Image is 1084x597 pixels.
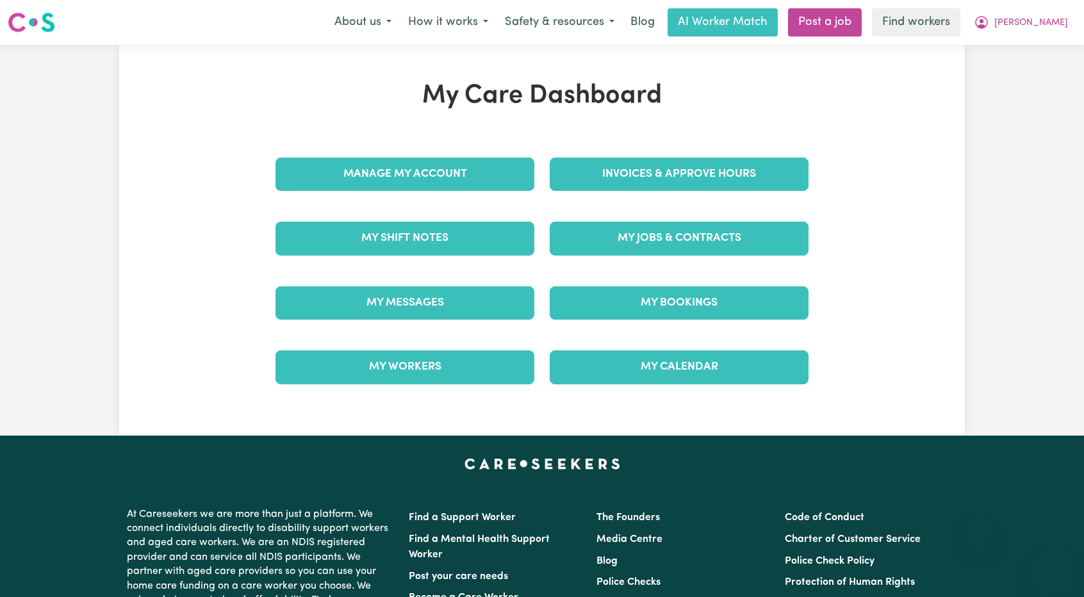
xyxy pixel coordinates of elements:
a: Find a Mental Health Support Worker [409,534,550,560]
button: Safety & resources [497,9,623,36]
a: Post your care needs [409,571,508,582]
a: Charter of Customer Service [785,534,921,544]
h1: My Care Dashboard [268,81,816,111]
a: Blog [596,556,618,566]
a: Manage My Account [275,158,534,191]
a: Protection of Human Rights [785,577,915,587]
button: How it works [400,9,497,36]
a: Find a Support Worker [409,512,516,523]
a: Police Checks [596,577,661,587]
a: My Messages [275,286,534,320]
button: My Account [965,9,1076,36]
a: Code of Conduct [785,512,864,523]
a: Blog [623,8,662,37]
a: Careseekers home page [464,459,620,469]
iframe: Close message [966,515,992,541]
button: About us [326,9,400,36]
a: AI Worker Match [668,8,778,37]
a: My Jobs & Contracts [550,222,809,255]
a: My Calendar [550,350,809,384]
a: My Shift Notes [275,222,534,255]
a: My Workers [275,350,534,384]
a: Find workers [872,8,960,37]
a: My Bookings [550,286,809,320]
span: [PERSON_NAME] [994,16,1068,30]
a: Police Check Policy [785,556,875,566]
a: Media Centre [596,534,662,544]
iframe: Button to launch messaging window [1033,546,1074,587]
a: Post a job [788,8,862,37]
a: The Founders [596,512,660,523]
img: Careseekers logo [8,11,55,34]
a: Invoices & Approve Hours [550,158,809,191]
a: Careseekers logo [8,8,55,37]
